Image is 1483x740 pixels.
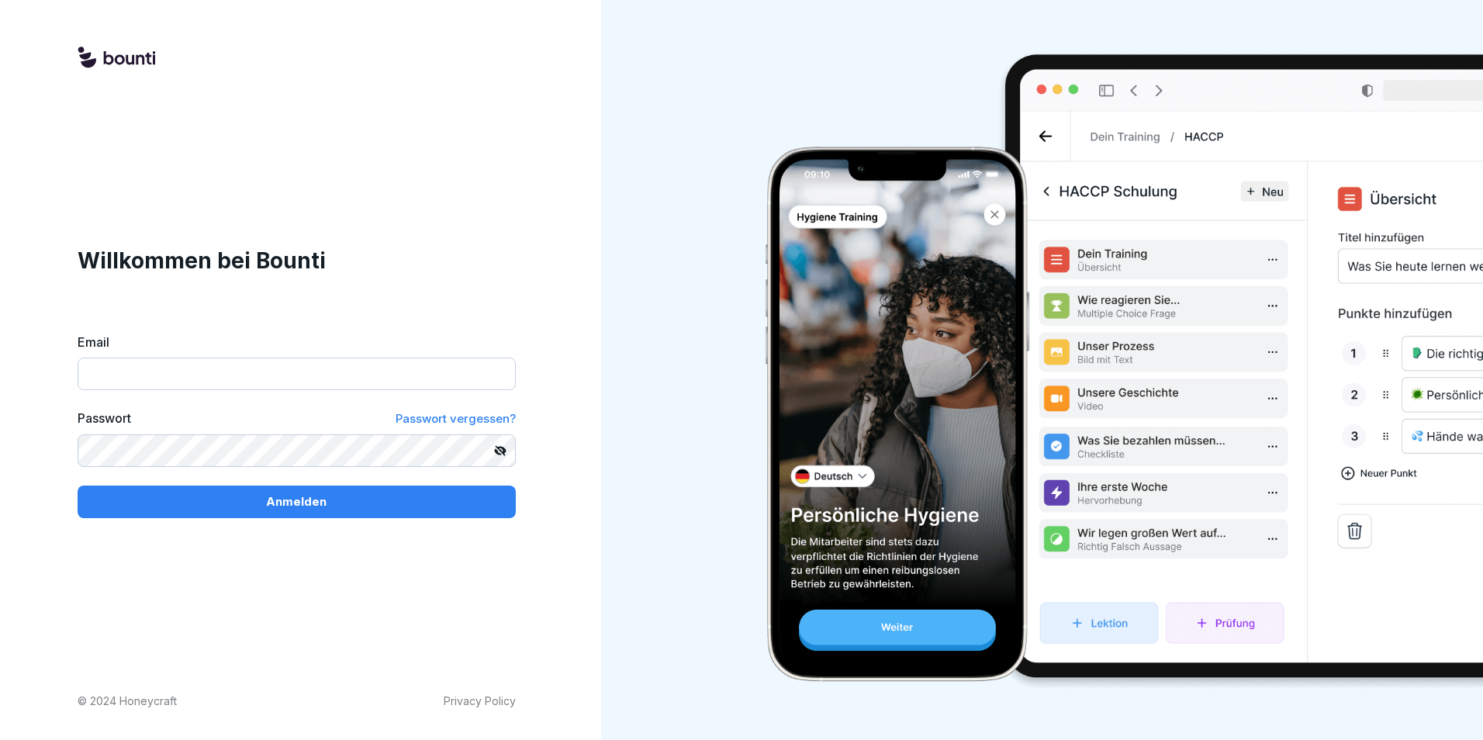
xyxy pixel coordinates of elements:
[78,333,516,351] label: Email
[78,244,516,277] h1: Willkommen bei Bounti
[78,409,131,428] label: Passwort
[266,493,327,510] p: Anmelden
[78,486,516,518] button: Anmelden
[396,411,516,426] span: Passwort vergessen?
[444,693,516,709] a: Privacy Policy
[78,693,177,709] p: © 2024 Honeycraft
[396,409,516,428] a: Passwort vergessen?
[78,47,155,70] img: logo.svg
